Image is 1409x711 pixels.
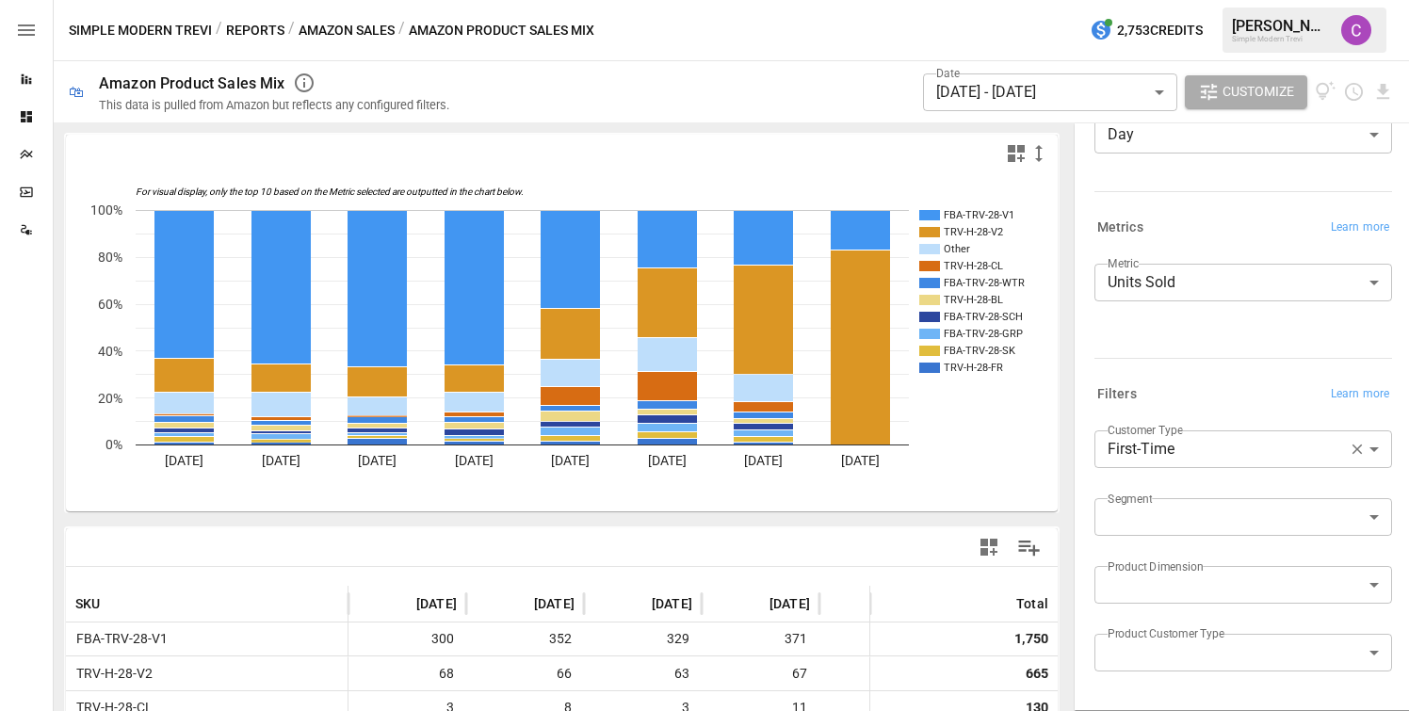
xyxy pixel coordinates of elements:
[1315,75,1336,109] button: View documentation
[455,453,494,468] text: [DATE]
[288,19,295,42] div: /
[90,202,122,218] text: 100%
[944,260,1003,272] text: TRV-H-28-CL
[1108,491,1152,507] label: Segment
[69,666,153,681] span: TRV-H-28-V2
[944,209,1014,221] text: FBA-TRV-28-V1
[741,590,768,617] button: Sort
[1117,19,1203,42] span: 2,753 Credits
[1094,264,1392,301] div: Units Sold
[944,243,970,255] text: Other
[226,19,284,42] button: Reports
[1008,526,1050,569] button: Manage Columns
[936,65,960,81] label: Date
[1108,558,1203,574] label: Product Dimension
[859,590,885,617] button: Sort
[388,590,414,617] button: Sort
[416,594,457,613] span: [DATE]
[664,622,692,655] span: 329
[546,622,575,655] span: 352
[66,172,1058,511] svg: A chart.
[944,311,1023,323] text: FBA-TRV-28-SCH
[1094,116,1392,154] div: Day
[436,657,457,690] span: 68
[69,83,84,101] div: 🛍
[1097,384,1137,405] h6: Filters
[358,453,397,468] text: [DATE]
[398,19,405,42] div: /
[1331,218,1389,237] span: Learn more
[1330,4,1383,57] button: Corbin Wallace
[98,297,122,312] text: 60%
[944,362,1003,374] text: TRV-H-28-FR
[782,622,810,655] span: 371
[69,631,168,646] span: FBA-TRV-28-V1
[99,98,449,112] div: This data is pulled from Amazon but reflects any configured filters.
[1014,622,1048,655] div: 1,750
[672,657,692,690] span: 63
[103,590,129,617] button: Sort
[1343,81,1365,103] button: Schedule report
[99,74,285,92] div: Amazon Product Sales Mix
[69,19,212,42] button: Simple Modern Trevi
[648,453,687,468] text: [DATE]
[1108,625,1224,641] label: Product Customer Type
[551,453,590,468] text: [DATE]
[789,657,810,690] span: 67
[165,453,203,468] text: [DATE]
[216,19,222,42] div: /
[944,226,1003,238] text: TRV-H-28-V2
[1372,81,1394,103] button: Download report
[1108,107,1144,123] label: Interval
[262,453,300,468] text: [DATE]
[105,437,122,452] text: 0%
[299,19,395,42] button: Amazon Sales
[98,250,122,265] text: 80%
[1108,255,1139,271] label: Metric
[1026,657,1048,690] div: 665
[1331,385,1389,404] span: Learn more
[769,594,810,613] span: [DATE]
[1094,430,1379,468] div: First-Time
[75,594,101,613] span: SKU
[534,594,575,613] span: [DATE]
[429,622,457,655] span: 300
[944,294,1003,306] text: TRV-H-28-BL
[1185,75,1307,109] button: Customize
[506,590,532,617] button: Sort
[98,391,122,406] text: 20%
[652,594,692,613] span: [DATE]
[1016,596,1048,611] div: Total
[841,453,880,468] text: [DATE]
[1341,15,1371,45] img: Corbin Wallace
[554,657,575,690] span: 66
[1232,35,1330,43] div: Simple Modern Trevi
[1097,218,1143,238] h6: Metrics
[1232,17,1330,35] div: [PERSON_NAME]
[923,73,1177,111] div: [DATE] - [DATE]
[624,590,650,617] button: Sort
[944,345,1015,357] text: FBA-TRV-28-SK
[744,453,783,468] text: [DATE]
[98,344,122,359] text: 40%
[1223,80,1294,104] span: Customize
[136,186,524,198] text: For visual display, only the top 10 based on the Metric selected are outputted in the chart below.
[944,277,1025,289] text: FBA-TRV-28-WTR
[944,328,1023,340] text: FBA-TRV-28-GRP
[1108,422,1183,438] label: Customer Type
[1082,13,1210,48] button: 2,753Credits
